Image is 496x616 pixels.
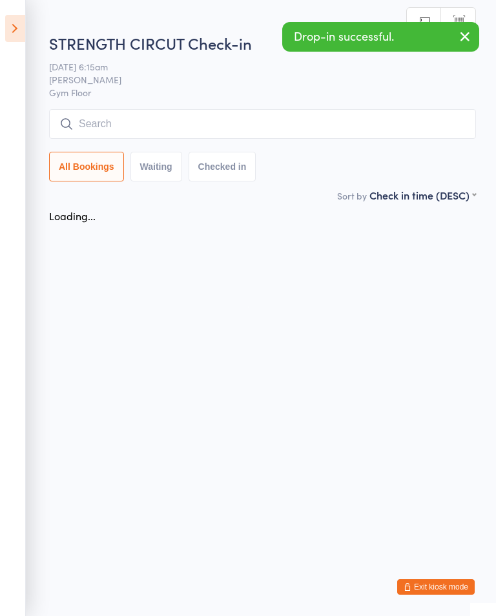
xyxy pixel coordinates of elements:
button: Waiting [130,152,182,181]
span: Gym Floor [49,86,476,99]
span: [DATE] 6:15am [49,60,456,73]
h2: STRENGTH CIRCUT Check-in [49,32,476,54]
button: Checked in [189,152,256,181]
label: Sort by [337,189,367,202]
div: Check in time (DESC) [369,188,476,202]
button: All Bookings [49,152,124,181]
span: [PERSON_NAME] [49,73,456,86]
div: Drop-in successful. [282,22,479,52]
input: Search [49,109,476,139]
button: Exit kiosk mode [397,579,475,595]
div: Loading... [49,209,96,223]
